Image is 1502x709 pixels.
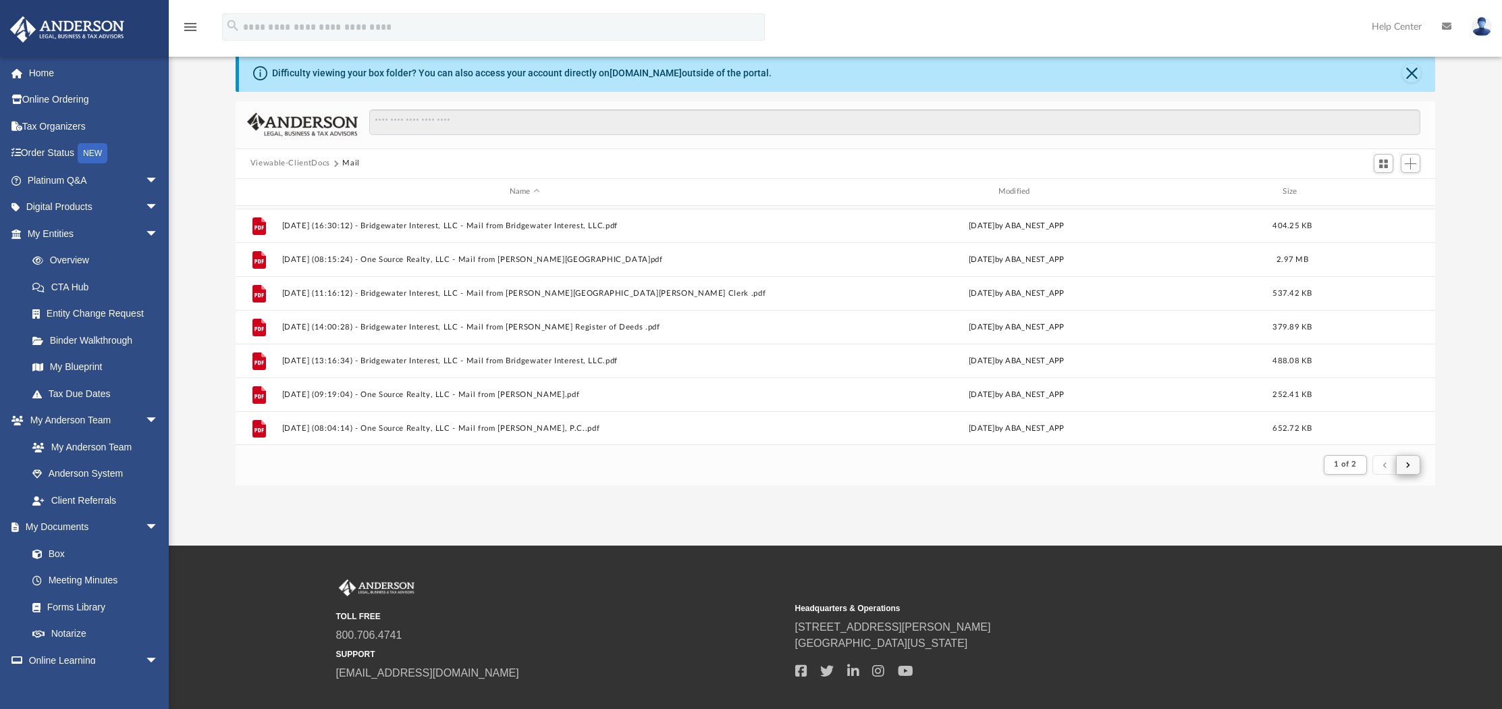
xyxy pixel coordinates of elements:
[19,621,172,648] a: Notarize
[342,157,360,169] button: Mail
[281,423,768,432] button: [DATE] (08:04:14) - One Source Realty, LLC - Mail from [PERSON_NAME], P.C..pdf
[1272,289,1312,296] span: 537.42 KB
[19,594,165,621] a: Forms Library
[281,390,768,398] button: [DATE] (09:19:04) - One Source Realty, LLC - Mail from [PERSON_NAME].pdf
[774,354,1260,367] div: [DATE] by ABA_NEST_APP
[242,186,275,198] div: id
[9,647,172,674] a: Online Learningarrow_drop_down
[272,66,772,80] div: Difficulty viewing your box folder? You can also access your account directly on outside of the p...
[145,407,172,435] span: arrow_drop_down
[225,18,240,33] i: search
[9,86,179,113] a: Online Ordering
[9,194,179,221] a: Digital Productsarrow_drop_down
[1272,221,1312,229] span: 404.25 KB
[1374,154,1394,173] button: Switch to Grid View
[1401,154,1421,173] button: Add
[1324,455,1366,474] button: 1 of 2
[336,579,417,597] img: Anderson Advisors Platinum Portal
[336,629,402,641] a: 800.706.4741
[773,186,1259,198] div: Modified
[1272,390,1312,398] span: 252.41 KB
[19,247,179,274] a: Overview
[19,327,179,354] a: Binder Walkthrough
[281,221,768,230] button: [DATE] (16:30:12) - Bridgewater Interest, LLC - Mail from Bridgewater Interest, LLC.pdf
[1402,63,1421,82] button: Close
[19,380,179,407] a: Tax Due Dates
[795,637,968,649] a: [GEOGRAPHIC_DATA][US_STATE]
[19,487,172,514] a: Client Referrals
[281,288,768,297] button: [DATE] (11:16:12) - Bridgewater Interest, LLC - Mail from [PERSON_NAME][GEOGRAPHIC_DATA][PERSON_N...
[774,219,1260,232] div: [DATE] by ABA_NEST_APP
[9,220,179,247] a: My Entitiesarrow_drop_down
[19,300,179,327] a: Entity Change Request
[795,621,991,633] a: [STREET_ADDRESS][PERSON_NAME]
[145,194,172,221] span: arrow_drop_down
[9,514,172,541] a: My Documentsarrow_drop_down
[19,354,172,381] a: My Blueprint
[145,220,172,248] span: arrow_drop_down
[19,434,165,461] a: My Anderson Team
[9,113,179,140] a: Tax Organizers
[1277,255,1308,263] span: 2.97 MB
[1272,323,1312,330] span: 379.89 KB
[1272,357,1312,364] span: 488.08 KB
[281,322,768,331] button: [DATE] (14:00:28) - Bridgewater Interest, LLC - Mail from [PERSON_NAME] Register of Deeds .pdf
[145,514,172,542] span: arrow_drop_down
[250,157,330,169] button: Viewable-ClientDocs
[145,647,172,675] span: arrow_drop_down
[281,186,767,198] div: Name
[281,255,768,263] button: [DATE] (08:15:24) - One Source Realty, LLC - Mail from [PERSON_NAME][GEOGRAPHIC_DATA]pdf
[774,253,1260,265] div: [DATE] by ABA_NEST_APP
[795,602,1245,614] small: Headquarters & Operations
[19,461,172,488] a: Anderson System
[1334,461,1356,468] span: 1 of 2
[369,109,1420,135] input: Search files and folders
[774,287,1260,299] div: [DATE] by ABA_NEST_APP
[9,59,179,86] a: Home
[9,407,172,434] a: My Anderson Teamarrow_drop_down
[610,68,682,78] a: [DOMAIN_NAME]
[1272,424,1312,431] span: 652.72 KB
[281,356,768,365] button: [DATE] (13:16:34) - Bridgewater Interest, LLC - Mail from Bridgewater Interest, LLC.pdf
[182,26,198,35] a: menu
[9,140,179,167] a: Order StatusNEW
[19,567,172,594] a: Meeting Minutes
[145,167,172,194] span: arrow_drop_down
[1472,17,1492,36] img: User Pic
[9,167,179,194] a: Platinum Q&Aarrow_drop_down
[6,16,128,43] img: Anderson Advisors Platinum Portal
[336,610,786,623] small: TOLL FREE
[182,19,198,35] i: menu
[774,422,1260,434] div: [DATE] by ABA_NEST_APP
[78,143,107,163] div: NEW
[1265,186,1319,198] div: Size
[774,321,1260,333] div: [DATE] by ABA_NEST_APP
[774,388,1260,400] div: [DATE] by ABA_NEST_APP
[336,648,786,660] small: SUPPORT
[1325,186,1420,198] div: id
[336,667,519,679] a: [EMAIL_ADDRESS][DOMAIN_NAME]
[19,540,165,567] a: Box
[236,206,1436,445] div: grid
[19,273,179,300] a: CTA Hub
